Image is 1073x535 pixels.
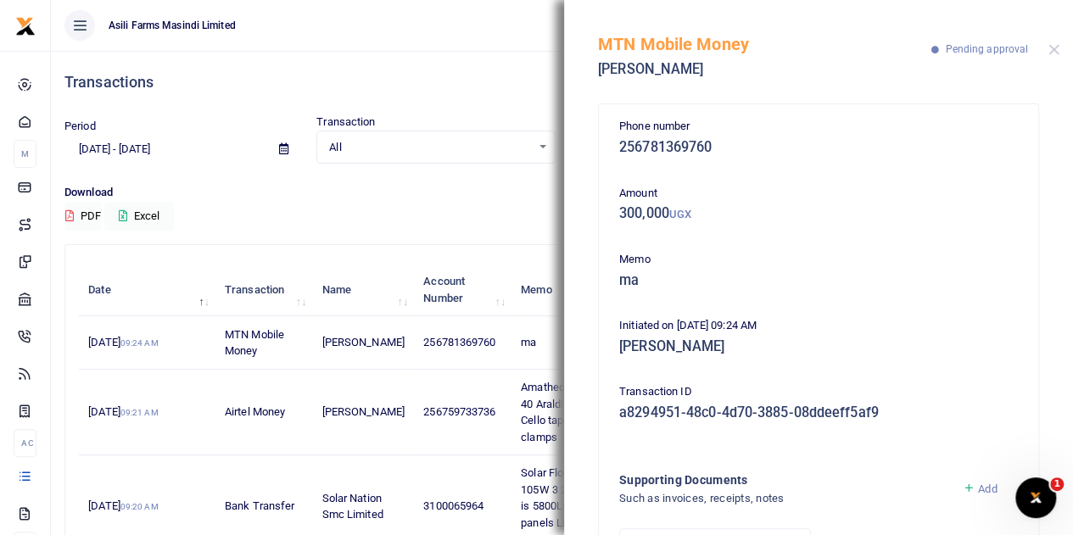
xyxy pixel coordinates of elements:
[619,185,1018,203] p: Amount
[598,61,931,78] h5: [PERSON_NAME]
[120,408,159,417] small: 09:21 AM
[215,264,313,316] th: Transaction: activate to sort column ascending
[88,499,158,512] span: [DATE]
[619,383,1018,401] p: Transaction ID
[102,18,243,33] span: Asili Farms Masindi Limited
[619,251,1018,269] p: Memo
[1050,477,1064,491] span: 1
[64,184,1059,202] p: Download
[64,118,96,135] label: Period
[329,139,530,156] span: All
[225,499,294,512] span: Bank Transfer
[423,405,495,418] span: 256759733736
[15,16,36,36] img: logo-small
[598,34,931,54] h5: MTN Mobile Money
[978,482,997,495] span: Add
[619,404,1018,421] h5: a8294951-48c0-4d70-3885-08ddeeff5af9
[64,202,102,231] button: PDF
[511,264,678,316] th: Memo: activate to sort column ascending
[88,336,158,348] span: [DATE]
[521,336,536,348] span: ma
[104,202,174,231] button: Excel
[316,114,375,131] label: Transaction
[88,405,158,418] span: [DATE]
[414,264,511,316] th: Account Number: activate to sort column ascending
[521,381,660,443] span: Amatheon consumables WD 40 Araldite Silicon superglue Cello tape Zip tiles and clamps
[322,405,405,418] span: [PERSON_NAME]
[619,471,949,489] h4: Supporting Documents
[120,502,159,511] small: 09:20 AM
[619,272,1018,289] h5: ma
[322,336,405,348] span: [PERSON_NAME]
[619,118,1018,136] p: Phone number
[1015,477,1056,518] iframe: Intercom live chat
[1048,44,1059,55] button: Close
[669,208,691,220] small: UGX
[64,135,265,164] input: select period
[14,429,36,457] li: Ac
[14,140,36,168] li: M
[619,317,1018,335] p: Initiated on [DATE] 09:24 AM
[945,43,1028,55] span: Pending approval
[15,19,36,31] a: logo-small logo-large logo-large
[64,73,1059,92] h4: Transactions
[619,205,1018,222] h5: 300,000
[619,489,949,508] h4: Such as invoices, receipts, notes
[619,338,1018,355] h5: [PERSON_NAME]
[423,499,483,512] span: 3100065964
[619,139,1018,156] h5: 256781369760
[225,328,284,358] span: MTN Mobile Money
[79,264,215,316] th: Date: activate to sort column descending
[322,492,383,521] span: Solar Nation Smc Limited
[423,336,495,348] span: 256781369760
[120,338,159,348] small: 09:24 AM
[225,405,285,418] span: Airtel Money
[312,264,414,316] th: Name: activate to sort column ascending
[963,482,998,495] a: Add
